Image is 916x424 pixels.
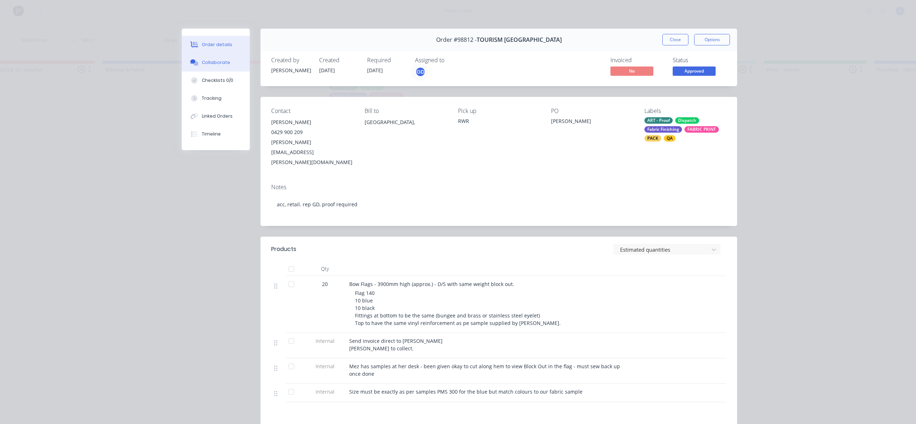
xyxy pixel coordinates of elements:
div: ART - Proof [644,117,673,124]
div: Dispatch [675,117,699,124]
div: Fabric Finishing [644,126,682,133]
button: GD [415,66,426,77]
span: Flag 140 10 blue 10 black Fittings at bottom to be the same (bungee and brass or stainless steel ... [355,290,561,326]
span: [DATE] [367,67,383,74]
div: Linked Orders [202,113,233,119]
div: Order details [202,41,232,48]
div: [PERSON_NAME]0429 900 209[PERSON_NAME][EMAIL_ADDRESS][PERSON_NAME][DOMAIN_NAME] [271,117,353,167]
div: PO [551,108,633,114]
div: Assigned to [415,57,487,64]
div: FABRIC PRINT [684,126,719,133]
div: Notes [271,184,726,191]
div: acc, retail. rep GD, proof required [271,193,726,215]
div: PACK [644,135,661,142]
div: [GEOGRAPHIC_DATA], [365,117,447,127]
button: Checklists 0/0 [182,72,250,89]
div: Checklists 0/0 [202,77,233,84]
button: Tracking [182,89,250,107]
span: Bow Flags - 3900mm high (approx.) - D/S with same weight block out. [349,281,514,287]
span: 20 [322,280,328,288]
div: Labels [644,108,726,114]
button: Close [662,34,688,45]
div: Created [319,57,359,64]
div: [PERSON_NAME] [271,66,311,74]
div: [GEOGRAPHIC_DATA], [365,117,447,140]
span: Mez has samples at her desk - been given okay to cut along hem to view Block Out in the flag - mu... [349,363,622,377]
div: Status [673,57,726,64]
span: Internal [306,337,343,345]
div: Bill to [365,108,447,114]
div: Invoiced [610,57,664,64]
button: Approved [673,66,716,77]
div: [PERSON_NAME][EMAIL_ADDRESS][PERSON_NAME][DOMAIN_NAME] [271,137,353,167]
button: Collaborate [182,54,250,72]
button: Linked Orders [182,107,250,125]
span: Size must be exactly as per samples PMS 300 for the blue but match colours to our fabric sample [349,388,583,395]
div: Pick up [458,108,540,114]
button: Order details [182,36,250,54]
span: Send invoice direct to [PERSON_NAME] [PERSON_NAME] to collect. [349,337,443,352]
div: [PERSON_NAME] [551,117,633,127]
div: 0429 900 209 [271,127,353,137]
button: Options [694,34,730,45]
span: Internal [306,363,343,370]
span: TOURISM [GEOGRAPHIC_DATA] [477,36,562,43]
button: Timeline [182,125,250,143]
div: QA [664,135,676,142]
span: Internal [306,388,343,395]
div: [PERSON_NAME] [271,117,353,127]
div: Collaborate [202,59,230,66]
div: RWR [458,117,540,125]
span: Order #98812 - [436,36,477,43]
div: Required [367,57,406,64]
div: Qty [303,262,346,276]
div: Contact [271,108,353,114]
div: Created by [271,57,311,64]
span: [DATE] [319,67,335,74]
div: Timeline [202,131,221,137]
div: Tracking [202,95,221,102]
span: No [610,66,653,75]
span: Approved [673,66,716,75]
div: Products [271,245,296,253]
